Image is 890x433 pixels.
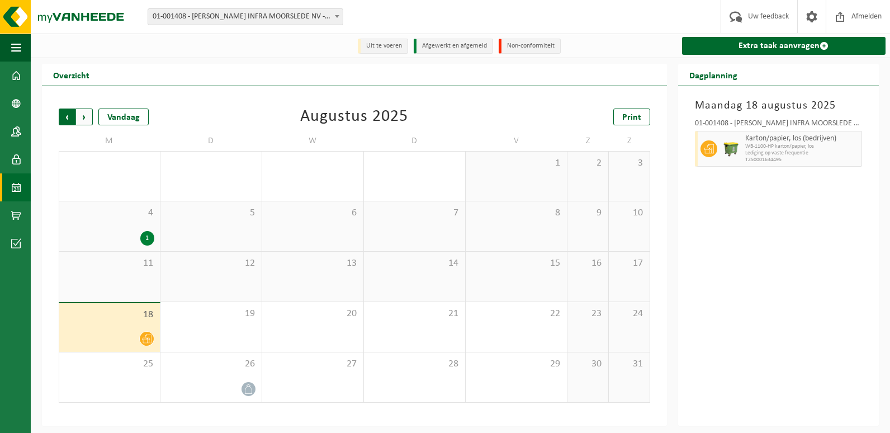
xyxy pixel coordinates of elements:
span: 31 [614,358,644,370]
span: 20 [268,308,358,320]
span: 30 [573,358,603,370]
span: 18 [65,309,154,321]
div: Vandaag [98,109,149,125]
h2: Dagplanning [678,64,749,86]
span: 19 [166,308,256,320]
span: Karton/papier, los (bedrijven) [745,134,859,143]
li: Non-conformiteit [499,39,561,54]
span: 24 [614,308,644,320]
a: Extra taak aanvragen [682,37,886,55]
td: Z [609,131,650,151]
div: 01-001408 - [PERSON_NAME] INFRA MOORSLEDE NV - MOORSLEDE [695,120,862,131]
span: 16 [573,257,603,270]
td: D [364,131,466,151]
li: Afgewerkt en afgemeld [414,39,493,54]
span: 01-001408 - H.ESSERS INFRA MOORSLEDE NV - MOORSLEDE [148,8,343,25]
span: 11 [65,257,154,270]
span: 22 [471,308,561,320]
span: 7 [370,207,460,219]
div: 1 [140,231,154,246]
span: T250001634495 [745,157,859,163]
span: 26 [166,358,256,370]
span: 9 [573,207,603,219]
span: WB-1100-HP karton/papier, los [745,143,859,150]
span: 25 [65,358,154,370]
td: M [59,131,160,151]
span: 21 [370,308,460,320]
td: Z [567,131,609,151]
span: 6 [268,207,358,219]
span: 17 [614,257,644,270]
td: W [262,131,364,151]
span: Volgende [76,109,93,125]
span: 13 [268,257,358,270]
h2: Overzicht [42,64,101,86]
li: Uit te voeren [358,39,408,54]
span: 2 [573,157,603,170]
span: 14 [370,257,460,270]
span: 1 [471,157,561,170]
span: 15 [471,257,561,270]
span: 5 [166,207,256,219]
td: D [160,131,262,151]
span: 4 [65,207,154,219]
span: 12 [166,257,256,270]
span: Print [622,113,641,122]
span: 23 [573,308,603,320]
span: 29 [471,358,561,370]
span: 28 [370,358,460,370]
span: 3 [614,157,644,170]
td: V [466,131,567,151]
div: Augustus 2025 [300,109,408,125]
span: 27 [268,358,358,370]
img: WB-1100-HPE-GN-50 [723,140,740,157]
span: 01-001408 - H.ESSERS INFRA MOORSLEDE NV - MOORSLEDE [148,9,343,25]
span: Vorige [59,109,75,125]
span: 10 [614,207,644,219]
a: Print [613,109,650,125]
span: Lediging op vaste frequentie [745,150,859,157]
h3: Maandag 18 augustus 2025 [695,97,862,114]
span: 8 [471,207,561,219]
